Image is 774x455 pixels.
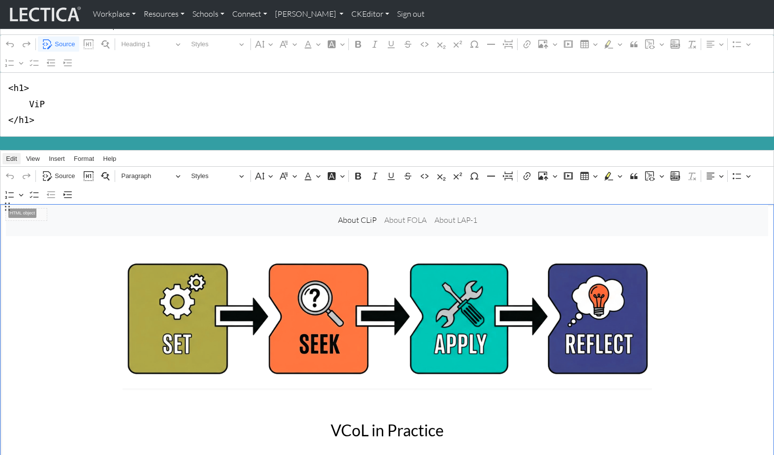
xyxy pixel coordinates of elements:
[89,4,140,25] a: Workplace
[0,151,774,167] div: Editor menu bar
[187,36,248,52] button: Styles
[38,169,79,184] button: Source
[6,155,17,162] span: Edit
[187,169,248,184] button: Styles
[191,38,236,50] span: Styles
[0,167,774,204] div: Editor toolbar
[74,155,94,162] span: Format
[191,170,236,182] span: Styles
[188,4,228,25] a: Schools
[117,36,185,52] button: Heading 1, Heading
[117,169,185,184] button: Paragraph, Heading
[228,4,271,25] a: Connect
[38,36,79,52] button: Source
[334,210,380,230] a: About CLiP
[393,4,429,25] a: Sign out
[103,155,117,162] span: Help
[0,35,774,72] div: Editor toolbar
[347,4,393,25] a: CKEditor
[121,38,172,50] span: Heading 1
[140,4,188,25] a: Resources
[123,260,652,377] img: Ad image
[55,170,75,182] span: Source
[6,209,47,224] p: ⁠⁠⁠⁠⁠⁠⁠
[121,170,172,182] span: Paragraph
[231,421,544,440] h2: VCoL in Practice
[49,155,65,162] span: Insert
[7,5,81,24] img: lecticalive
[431,210,481,230] a: About LAP-1
[26,155,40,162] span: View
[380,210,431,230] a: About FOLA
[271,4,347,25] a: [PERSON_NAME]
[55,38,75,50] span: Source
